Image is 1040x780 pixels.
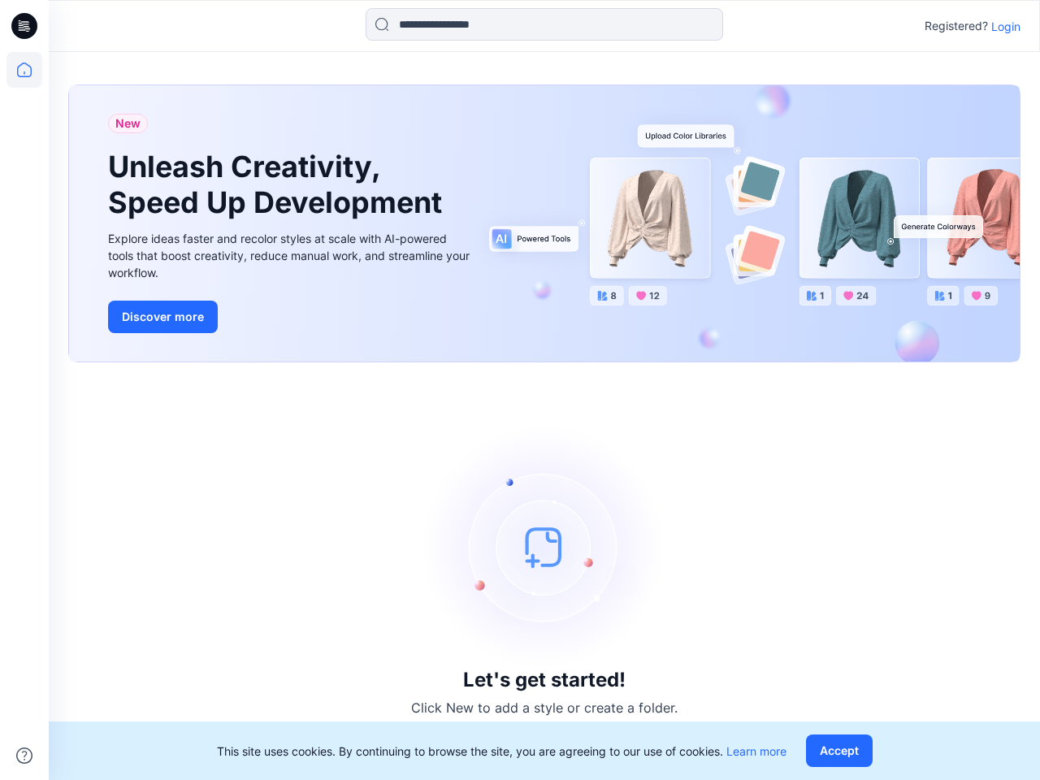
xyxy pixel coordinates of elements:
[108,230,474,281] div: Explore ideas faster and recolor styles at scale with AI-powered tools that boost creativity, red...
[217,743,786,760] p: This site uses cookies. By continuing to browse the site, you are agreeing to our use of cookies.
[991,18,1020,35] p: Login
[422,425,666,669] img: empty-state-image.svg
[108,301,474,333] a: Discover more
[726,744,786,758] a: Learn more
[806,734,873,767] button: Accept
[463,669,626,691] h3: Let's get started!
[108,149,449,219] h1: Unleash Creativity, Speed Up Development
[411,698,678,717] p: Click New to add a style or create a folder.
[115,114,141,133] span: New
[108,301,218,333] button: Discover more
[925,16,988,36] p: Registered?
